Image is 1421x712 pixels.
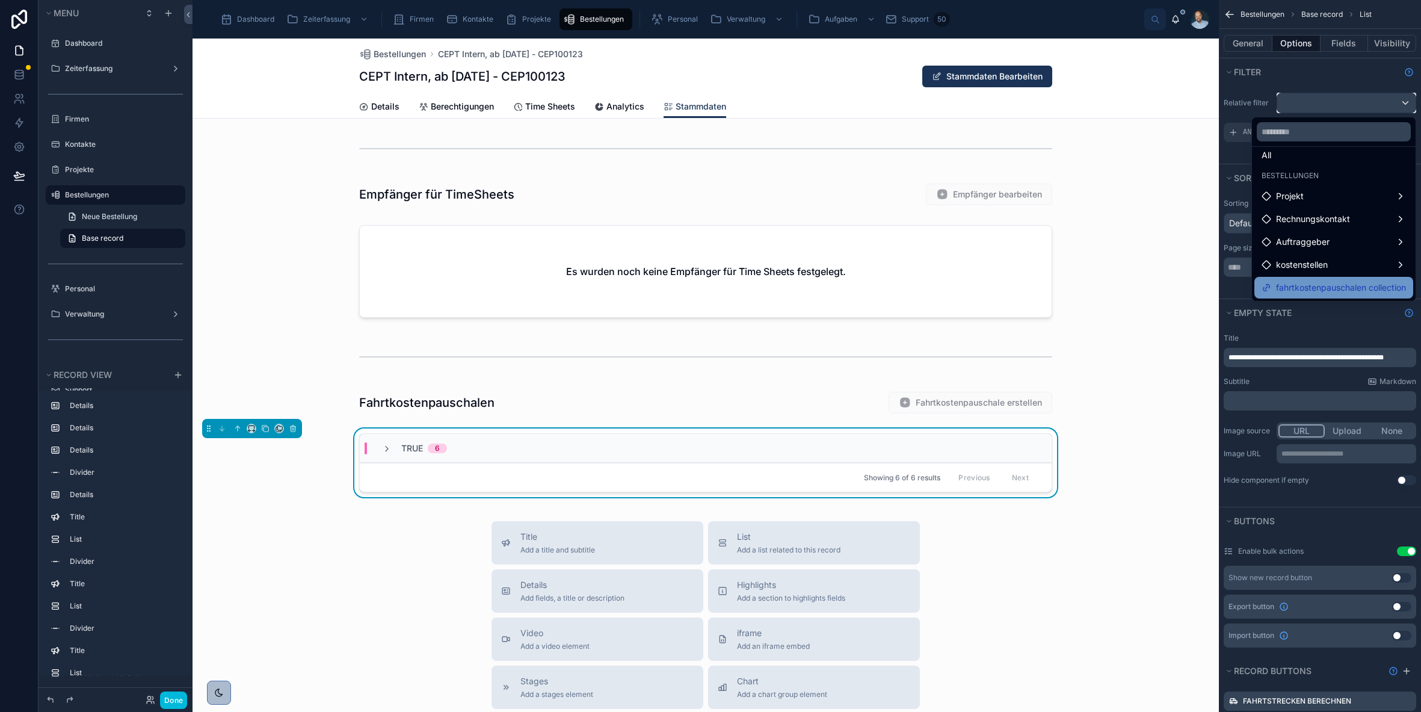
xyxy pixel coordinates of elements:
[708,666,920,709] button: ChartAdd a chart group element
[737,690,827,699] span: Add a chart group element
[647,8,706,30] a: Personal
[668,14,698,24] span: Personal
[708,618,920,661] button: iframeAdd an iframe embed
[864,473,940,483] span: Showing 6 of 6 results
[737,675,827,687] span: Chart
[520,627,590,639] span: Video
[559,8,632,30] a: Bestellungen
[212,6,1144,33] div: scrollable content
[374,48,426,60] span: Bestellungen
[492,666,703,709] button: StagesAdd a stages element
[359,48,426,60] a: Bestellungen
[520,531,595,543] span: Title
[708,521,920,565] button: ListAdd a list related to this record
[1262,171,1319,181] span: Bestellungen
[371,101,399,113] span: Details
[934,12,950,26] div: 50
[389,8,442,30] a: Firmen
[1276,258,1328,272] span: kostenstellen
[520,593,624,603] span: Add fields, a title or description
[804,8,881,30] a: Aufgaben
[737,545,840,555] span: Add a list related to this record
[431,101,494,113] span: Berechtigungen
[502,8,559,30] a: Projekte
[520,675,593,687] span: Stages
[594,96,644,120] a: Analytics
[237,14,274,24] span: Dashboard
[1262,148,1271,163] span: All
[442,8,502,30] a: Kontakte
[401,442,423,454] span: TRUE
[676,101,726,113] span: Stammdaten
[606,101,644,113] span: Analytics
[520,642,590,651] span: Add a video element
[359,96,399,120] a: Details
[1276,212,1350,226] span: Rechnungskontakt
[419,96,494,120] a: Berechtigungen
[1276,280,1406,295] span: fahrtkostenpauschalen collection
[737,579,845,591] span: Highlights
[902,14,929,24] span: Support
[435,444,440,453] div: 6
[1276,189,1304,203] span: Projekt
[664,96,726,119] a: Stammdaten
[520,545,595,555] span: Add a title and subtitle
[922,66,1052,87] button: Stammdaten Bearbeiten
[1276,235,1330,249] span: Auftraggeber
[737,531,840,543] span: List
[525,101,575,113] span: Time Sheets
[492,618,703,661] button: VideoAdd a video element
[708,569,920,613] button: HighlightsAdd a section to highlights fields
[825,14,857,24] span: Aufgaben
[438,48,583,60] a: CEPT Intern, ab [DATE] - CEP100123
[520,579,624,591] span: Details
[513,96,575,120] a: Time Sheets
[737,593,845,603] span: Add a section to highlights fields
[463,14,493,24] span: Kontakte
[303,14,350,24] span: Zeiterfassung
[522,14,551,24] span: Projekte
[359,68,566,85] h1: CEPT Intern, ab [DATE] - CEP100123
[283,8,374,30] a: Zeiterfassung
[737,642,810,651] span: Add an iframe embed
[492,569,703,613] button: DetailsAdd fields, a title or description
[410,14,434,24] span: Firmen
[217,8,283,30] a: Dashboard
[492,521,703,565] button: TitleAdd a title and subtitle
[520,690,593,699] span: Add a stages element
[881,8,954,30] a: Support50
[727,14,765,24] span: Verwaltung
[706,8,789,30] a: Verwaltung
[737,627,810,639] span: iframe
[580,14,624,24] span: Bestellungen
